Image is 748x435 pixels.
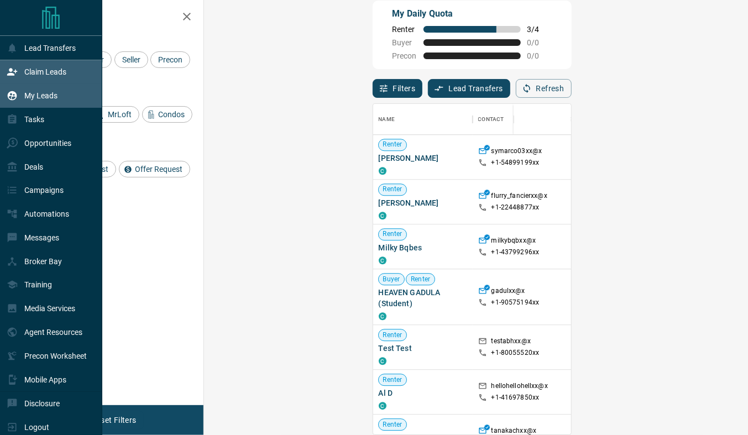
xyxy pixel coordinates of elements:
p: +1- 43799296xx [491,248,540,257]
span: Buyer [379,274,405,284]
div: condos.ca [379,312,386,320]
span: Renter [379,229,407,239]
div: condos.ca [379,402,386,410]
button: Reset Filters [84,411,143,429]
span: 0 / 0 [527,38,552,47]
span: 3 / 4 [527,25,552,34]
span: Precon [154,55,186,64]
div: Name [379,104,395,135]
button: Lead Transfers [428,79,510,98]
span: Seller [118,55,144,64]
span: Milky Bqbes [379,242,467,253]
span: Test Test [379,343,467,354]
div: condos.ca [379,212,386,219]
p: My Daily Quota [393,7,552,20]
span: [PERSON_NAME] [379,197,467,208]
span: Buyer [393,38,417,47]
div: Condos [142,106,192,123]
div: MrLoft [92,106,139,123]
p: symarco03xx@x [491,146,542,158]
span: Renter [379,420,407,429]
p: +1- 54899199xx [491,158,540,167]
div: condos.ca [379,167,386,175]
button: Filters [373,79,423,98]
div: condos.ca [379,256,386,264]
p: +1- 80055520xx [491,348,540,358]
div: Precon [150,51,190,68]
h2: Filters [35,11,192,24]
span: Renter [406,274,435,284]
span: [PERSON_NAME] [379,153,467,164]
p: +1- 90575194xx [491,298,540,307]
span: Offer Request [131,165,186,174]
span: Renter [379,375,407,384]
div: Name [373,104,473,135]
span: Precon [393,51,417,60]
span: Renter [379,330,407,339]
span: Al D [379,387,467,399]
div: Offer Request [119,161,190,177]
span: MrLoft [104,110,135,119]
div: condos.ca [379,357,386,365]
p: hellohellohellxx@x [491,381,548,393]
p: +1- 41697850xx [491,393,540,402]
div: Contact [478,104,504,135]
span: HEAVEN GADULA (Student) [379,287,467,309]
p: gadulxx@x [491,286,525,298]
span: Renter [379,185,407,194]
p: testabhxx@x [491,337,531,348]
span: 0 / 0 [527,51,552,60]
button: Refresh [516,79,572,98]
span: Renter [379,140,407,149]
span: Condos [154,110,189,119]
p: milkybqbxx@x [491,236,536,248]
div: Seller [114,51,148,68]
p: flurry_fancierxx@x [491,191,547,203]
p: +1- 22448877xx [491,203,540,212]
span: Renter [393,25,417,34]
